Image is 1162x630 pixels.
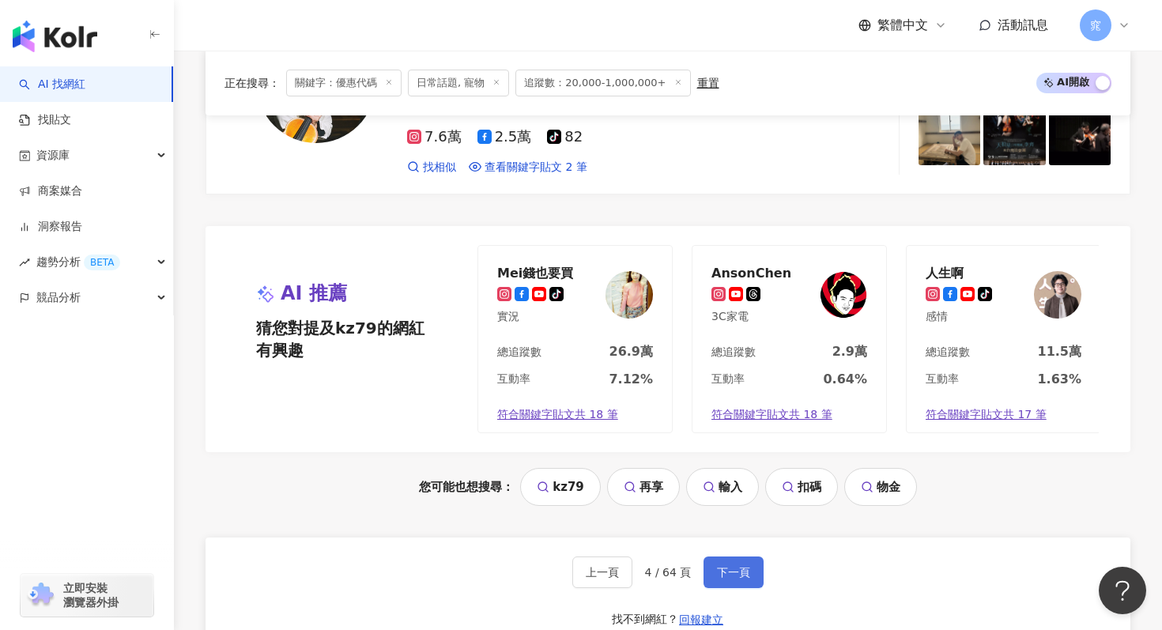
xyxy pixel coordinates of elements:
a: 符合關鍵字貼文共 17 筆 [907,398,1100,432]
span: 窕 [1090,17,1101,34]
div: 互動率 [711,372,745,387]
span: 立即安裝 瀏覽器外掛 [63,581,119,609]
a: 商案媒合 [19,183,82,199]
div: 總追蹤數 [497,345,541,360]
span: 找相似 [423,160,456,175]
span: 82 [547,129,583,145]
div: 1.63% [1037,371,1081,388]
div: 3C家電 [711,309,791,325]
button: 下一頁 [704,556,764,588]
a: Mei錢也要買實況KOL Avatar總追蹤數26.9萬互動率7.12%符合關鍵字貼文共 18 筆 [477,245,673,433]
div: 0.64% [823,371,867,388]
div: 26.9萬 [609,343,653,360]
img: KOL Avatar [820,271,867,319]
div: 找不到網紅？ [612,612,678,628]
img: KOL Avatar [1034,271,1081,319]
span: 猜您對提及kz79的網紅有興趣 [256,317,440,361]
div: 2.9萬 [832,343,867,360]
span: 關鍵字：優惠代碼 [286,70,402,96]
a: 查看關鍵字貼文 2 筆 [469,160,587,175]
div: 實況 [497,309,573,325]
span: 符合關鍵字貼文共 17 筆 [926,407,1047,423]
iframe: Help Scout Beacon - Open [1099,567,1146,614]
div: 11.5萬 [1038,343,1081,360]
a: 找相似 [407,160,456,175]
div: 互動率 [497,372,530,387]
span: 7.6萬 [407,129,462,145]
span: AI 推薦 [281,281,347,307]
div: 感情 [926,309,992,325]
div: 重置 [697,77,719,89]
span: 4 / 64 頁 [645,566,692,579]
div: Mei錢也要買 [497,265,573,281]
span: 競品分析 [36,280,81,315]
div: 人生啊 [926,265,992,281]
a: 人生啊感情KOL Avatar總追蹤數11.5萬互動率1.63%符合關鍵字貼文共 17 筆 [906,245,1101,433]
img: post-image [1049,103,1111,164]
img: post-image [919,103,980,164]
span: rise [19,257,30,268]
span: 下一頁 [717,566,750,579]
a: kz79 [520,468,601,506]
a: 符合關鍵字貼文共 18 筆 [692,398,886,432]
img: chrome extension [25,583,56,608]
span: 查看關鍵字貼文 2 筆 [485,160,587,175]
span: 符合關鍵字貼文共 18 筆 [497,407,618,423]
a: searchAI 找網紅 [19,77,85,92]
div: 互動率 [926,372,959,387]
div: 7.12% [609,371,653,388]
span: 趨勢分析 [36,244,120,280]
div: 您可能也想搜尋： [206,468,1130,506]
span: 資源庫 [36,138,70,173]
img: post-image [983,103,1045,164]
span: 符合關鍵字貼文共 18 筆 [711,407,832,423]
span: 回報建立 [679,613,723,626]
div: AnsonChen [711,265,791,281]
span: 追蹤數：20,000-1,000,000+ [515,70,690,96]
a: AnsonChen3C家電KOL Avatar總追蹤數2.9萬互動率0.64%符合關鍵字貼文共 18 筆 [692,245,887,433]
img: logo [13,21,97,52]
a: 符合關鍵字貼文共 18 筆 [478,398,672,432]
button: 上一頁 [572,556,632,588]
span: 日常話題, 寵物 [408,70,509,96]
span: 2.5萬 [477,129,532,145]
a: 物金 [844,468,917,506]
a: 洞察報告 [19,219,82,235]
div: BETA [84,255,120,270]
span: 繁體中文 [877,17,928,34]
span: 活動訊息 [998,17,1048,32]
span: 上一頁 [586,566,619,579]
a: 扣碼 [765,468,838,506]
a: 找貼文 [19,112,71,128]
span: 正在搜尋 ： [224,77,280,89]
a: chrome extension立即安裝 瀏覽器外掛 [21,574,153,617]
a: 再享 [607,468,680,506]
a: 輸入 [686,468,759,506]
div: 總追蹤數 [711,345,756,360]
div: 總追蹤數 [926,345,970,360]
img: KOL Avatar [606,271,653,319]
